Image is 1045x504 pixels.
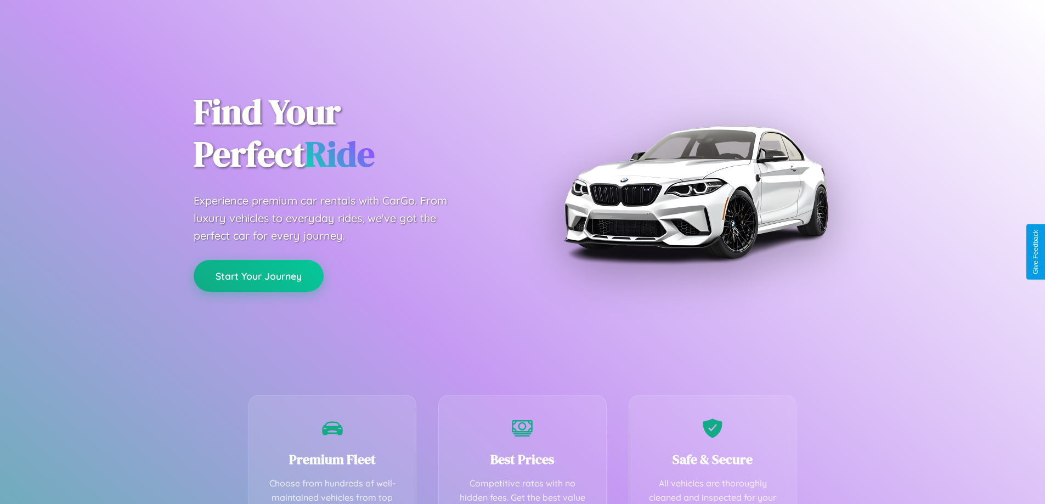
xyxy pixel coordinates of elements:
h3: Safe & Secure [646,450,780,468]
button: Start Your Journey [194,260,324,292]
div: Give Feedback [1032,230,1040,274]
span: Ride [305,130,375,178]
img: Premium BMW car rental vehicle [558,55,833,329]
h3: Premium Fleet [266,450,400,468]
h3: Best Prices [455,450,590,468]
h1: Find Your Perfect [194,91,506,175]
p: Experience premium car rentals with CarGo. From luxury vehicles to everyday rides, we've got the ... [194,192,468,245]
